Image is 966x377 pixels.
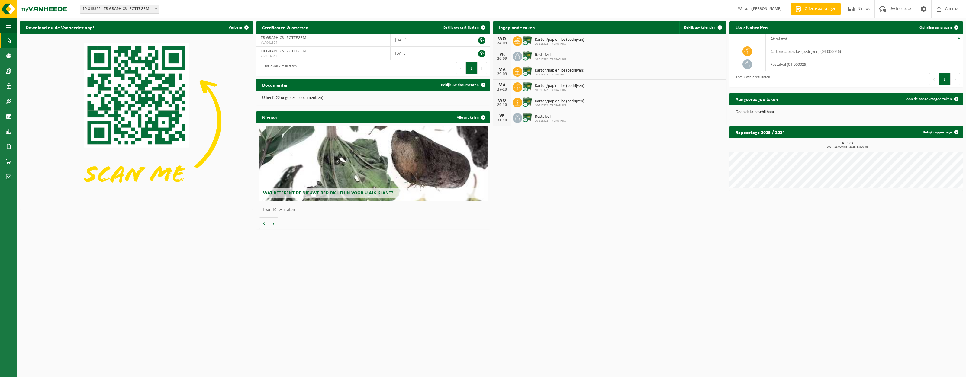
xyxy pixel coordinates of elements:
h2: Certificaten & attesten [256,21,314,33]
h2: Download nu de Vanheede+ app! [20,21,100,33]
div: WO [496,98,508,103]
span: Bekijk uw certificaten [443,26,479,30]
img: WB-1100-CU [522,97,533,107]
div: 29-09 [496,72,508,76]
span: Toon de aangevraagde taken [905,97,952,101]
span: Karton/papier, los (bedrijven) [535,37,584,42]
div: MA [496,67,508,72]
img: Download de VHEPlus App [20,34,253,209]
img: WB-1100-CU [522,81,533,92]
p: 1 van 10 resultaten [262,208,487,212]
h2: Ingeplande taken [493,21,541,33]
span: Karton/papier, los (bedrijven) [535,84,584,88]
span: Afvalstof [770,37,787,42]
span: 10-813322 - TR GRAPHICS - ZOTTEGEM [80,5,159,13]
div: 1 tot 2 van 2 resultaten [259,62,297,75]
span: Restafval [535,53,566,58]
h2: Uw afvalstoffen [729,21,774,33]
span: Restafval [535,114,566,119]
button: Next [951,73,960,85]
span: Wat betekent de nieuwe RED-richtlijn voor u als klant? [263,191,393,196]
span: Karton/papier, los (bedrijven) [535,99,584,104]
span: 10-813322 - TR GRAPHICS [535,119,566,123]
span: 10-813322 - TR GRAPHICS - ZOTTEGEM [80,5,159,14]
button: Vorige [259,217,269,229]
div: MA [496,83,508,88]
strong: [PERSON_NAME] [752,7,782,11]
p: Geen data beschikbaar. [736,110,957,114]
img: WB-1100-CU [522,51,533,61]
td: [DATE] [391,34,453,47]
span: 2024: 11,000 m3 - 2025: 5,500 m3 [733,145,963,149]
td: [DATE] [391,47,453,60]
a: Ophaling aanvragen [915,21,962,34]
button: Previous [456,62,466,74]
div: WO [496,37,508,41]
div: VR [496,113,508,118]
span: Offerte aanvragen [803,6,838,12]
div: 31-10 [496,118,508,123]
a: Bekijk uw kalender [679,21,726,34]
span: 10-813322 - TR GRAPHICS [535,104,584,107]
span: 10-813322 - TR GRAPHICS [535,88,584,92]
div: 27-10 [496,88,508,92]
span: Bekijk uw kalender [684,26,715,30]
button: Previous [929,73,939,85]
a: Offerte aanvragen [791,3,841,15]
span: Bekijk uw documenten [441,83,479,87]
span: VLA901524 [261,40,385,45]
div: 1 tot 2 van 2 resultaten [733,72,770,86]
a: Bekijk uw documenten [436,79,489,91]
span: TR GRAPHICS - ZOTTEGEM [261,49,306,53]
img: WB-1100-CU [522,112,533,123]
span: VLA616547 [261,54,385,59]
a: Alle artikelen [452,111,489,123]
img: WB-1100-CU [522,35,533,46]
h3: Kubiek [733,141,963,149]
td: restafval (04-000029) [766,58,963,71]
button: Verberg [224,21,253,34]
h2: Rapportage 2025 / 2024 [729,126,791,138]
span: TR GRAPHICS - ZOTTEGEM [261,36,306,40]
h2: Documenten [256,79,295,91]
div: 26-09 [496,57,508,61]
a: Wat betekent de nieuwe RED-richtlijn voor u als klant? [259,126,488,201]
span: 10-813322 - TR GRAPHICS [535,58,566,61]
a: Bekijk rapportage [918,126,962,138]
span: Verberg [229,26,242,30]
button: Next [478,62,487,74]
button: 1 [939,73,951,85]
a: Bekijk uw certificaten [439,21,489,34]
h2: Aangevraagde taken [729,93,784,105]
button: Volgende [269,217,278,229]
span: 10-813322 - TR GRAPHICS [535,73,584,77]
h2: Nieuws [256,111,283,123]
td: karton/papier, los (bedrijven) (04-000026) [766,45,963,58]
div: VR [496,52,508,57]
div: 24-09 [496,41,508,46]
span: 10-813322 - TR GRAPHICS [535,42,584,46]
a: Toon de aangevraagde taken [900,93,962,105]
span: Karton/papier, los (bedrijven) [535,68,584,73]
button: 1 [466,62,478,74]
img: WB-1100-CU [522,66,533,76]
div: 29-10 [496,103,508,107]
span: Ophaling aanvragen [919,26,952,30]
p: U heeft 22 ongelezen document(en). [262,96,484,100]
